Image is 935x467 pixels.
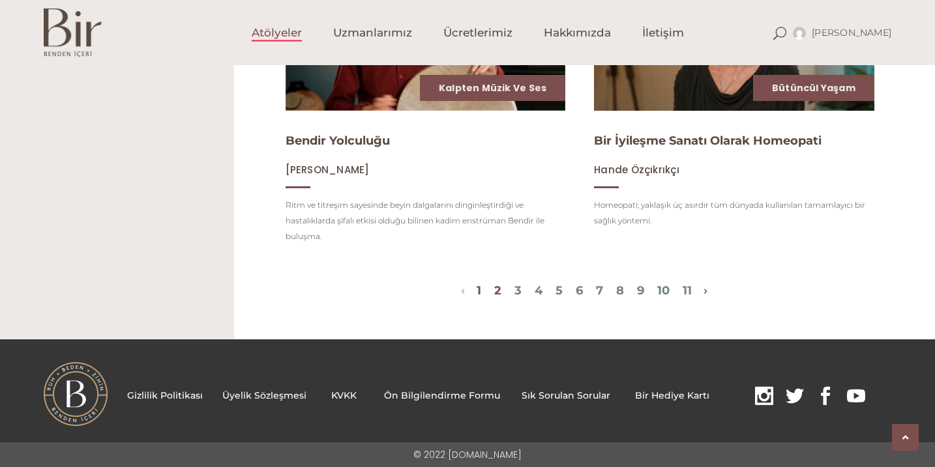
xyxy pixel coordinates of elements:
a: Kalpten Müzik ve Ses [439,81,546,94]
a: Üyelik Sözleşmesi [222,389,306,401]
a: 2 [494,283,501,298]
a: 5 [556,283,563,298]
span: Ücretlerimiz [443,25,512,40]
a: Bir Önceki Sayfa [461,283,465,298]
a: 4 [535,283,542,298]
p: Homeopati; yaklaşık üç asırdır tüm dünyada kullanılan tamamlayıcı bir sağlık yöntemi. [594,197,874,229]
a: Gizlilik Politikası [127,389,203,401]
a: Bir Hediye Kartı [635,389,709,401]
a: 3 [514,283,522,298]
a: KVKK [331,389,357,401]
a: 7 [596,283,603,298]
span: Hande Özçıkrıkçı [594,163,679,177]
span: Atölyeler [252,25,302,40]
span: [PERSON_NAME] [286,163,370,177]
a: 11 [683,283,692,298]
a: Bir İyileşme Sanatı Olarak Homeopati [594,134,822,148]
a: [PERSON_NAME] [286,163,370,176]
a: 6 [576,283,583,298]
a: 8 [616,283,624,298]
span: Uzmanlarımız [333,25,412,40]
a: Bütüncül Yaşam [772,81,855,94]
a: Bendir Yolculuğu [286,134,390,148]
a: 9 [637,283,644,298]
a: Ön Bilgilendirme Formu [384,389,500,401]
img: BI%CC%87R-LOGO.png [44,362,108,426]
span: Hakkımızda [544,25,611,40]
span: [PERSON_NAME] [812,27,891,38]
p: Ritm ve titreşim sayesinde beyin dalgalarını dinginleştirdiği ve hastalıklarda şifalı etkisi oldu... [286,197,566,244]
a: 1 [477,283,481,298]
a: 10 [657,283,670,298]
a: Sık Sorulan Sorular [522,389,610,401]
a: Bir Sonraki Sayfa [704,283,707,298]
a: Hande Özçıkrıkçı [594,163,679,176]
p: . [127,386,875,406]
span: İletişim [642,25,684,40]
p: © 2022 [DOMAIN_NAME] [413,447,522,462]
